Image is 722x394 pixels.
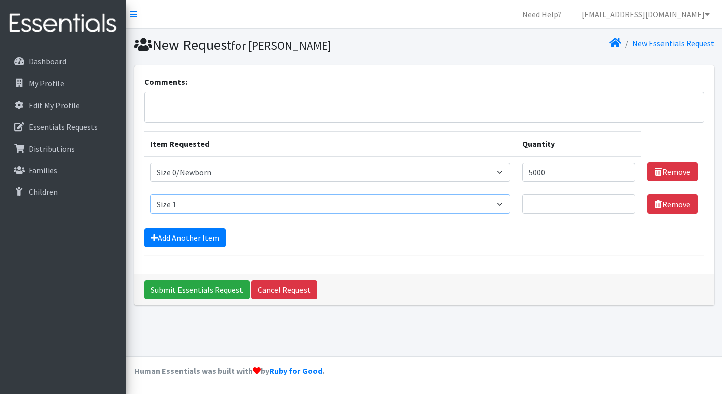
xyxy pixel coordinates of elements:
a: Remove [647,194,698,214]
a: New Essentials Request [632,38,714,48]
p: My Profile [29,78,64,88]
a: Add Another Item [144,228,226,247]
p: Dashboard [29,56,66,67]
img: HumanEssentials [4,7,122,40]
th: Item Requested [144,131,516,156]
th: Quantity [516,131,642,156]
a: Ruby for Good [269,366,322,376]
a: Distributions [4,139,122,159]
a: Need Help? [514,4,570,24]
h1: New Request [134,36,420,54]
a: Children [4,182,122,202]
p: Distributions [29,144,75,154]
a: Dashboard [4,51,122,72]
a: Essentials Requests [4,117,122,137]
small: for [PERSON_NAME] [231,38,331,53]
a: Remove [647,162,698,181]
p: Essentials Requests [29,122,98,132]
a: Families [4,160,122,180]
a: My Profile [4,73,122,93]
strong: Human Essentials was built with by . [134,366,324,376]
a: [EMAIL_ADDRESS][DOMAIN_NAME] [574,4,718,24]
a: Cancel Request [251,280,317,299]
label: Comments: [144,76,187,88]
input: Submit Essentials Request [144,280,250,299]
a: Edit My Profile [4,95,122,115]
p: Edit My Profile [29,100,80,110]
p: Families [29,165,57,175]
p: Children [29,187,58,197]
